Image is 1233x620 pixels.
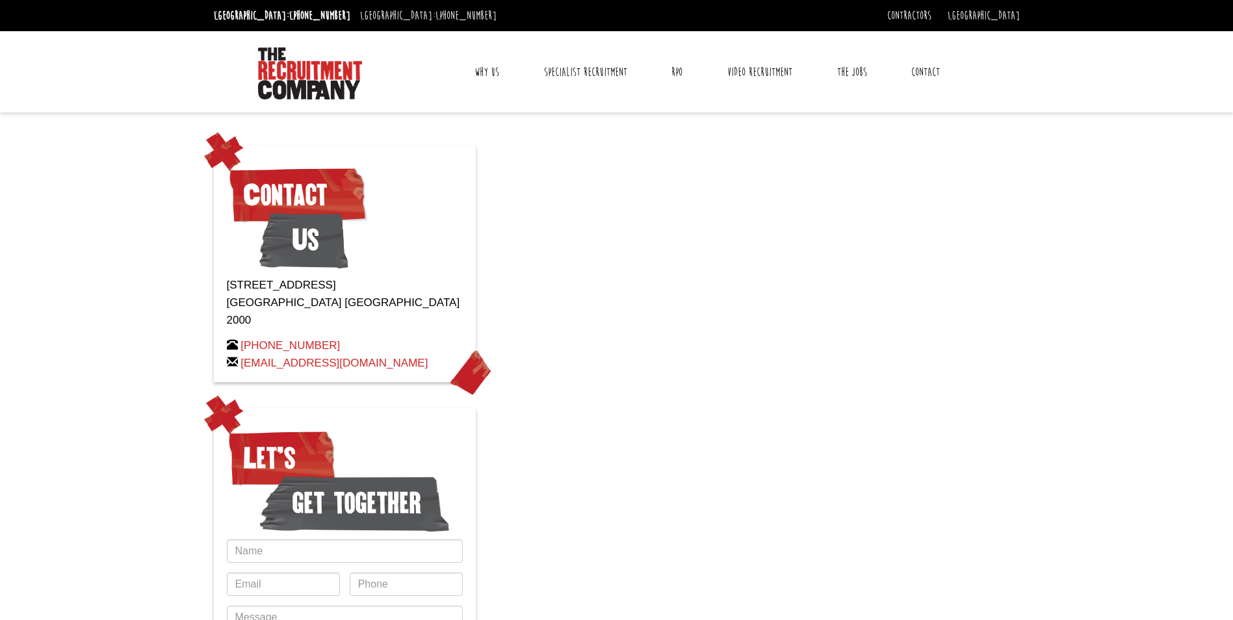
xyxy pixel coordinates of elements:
[227,573,340,596] input: Email
[435,8,497,23] a: [PHONE_NUMBER]
[350,573,463,596] input: Phone
[534,56,637,88] a: Specialist Recruitment
[357,5,500,26] li: [GEOGRAPHIC_DATA]:
[662,56,692,88] a: RPO
[240,339,340,352] a: [PHONE_NUMBER]
[227,539,463,563] input: Name
[887,8,931,23] a: Contractors
[258,47,362,99] img: The Recruitment Company
[259,207,348,272] span: Us
[227,162,368,227] span: Contact
[227,276,463,329] p: [STREET_ADDRESS] [GEOGRAPHIC_DATA] [GEOGRAPHIC_DATA] 2000
[289,8,350,23] a: [PHONE_NUMBER]
[240,357,428,369] a: [EMAIL_ADDRESS][DOMAIN_NAME]
[259,471,450,536] span: get together
[948,8,1020,23] a: [GEOGRAPHIC_DATA]
[227,426,337,491] span: Let’s
[211,5,354,26] li: [GEOGRAPHIC_DATA]:
[465,56,509,88] a: Why Us
[718,56,802,88] a: Video Recruitment
[902,56,950,88] a: Contact
[827,56,877,88] a: The Jobs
